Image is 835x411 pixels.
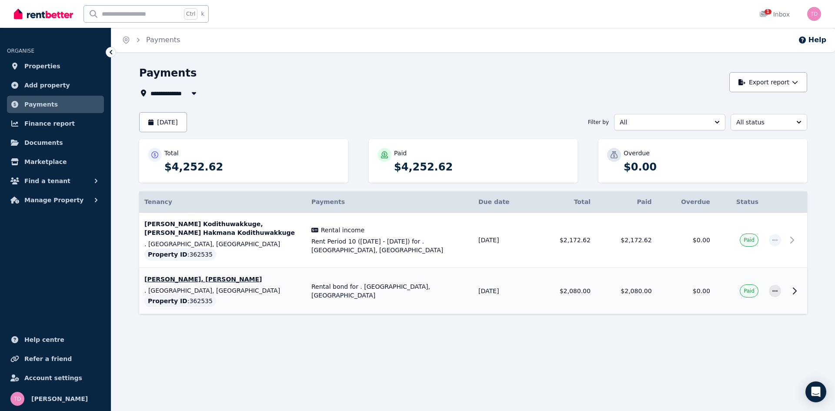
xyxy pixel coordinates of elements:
p: $4,252.62 [394,160,569,174]
a: Properties [7,57,104,75]
p: . [GEOGRAPHIC_DATA], [GEOGRAPHIC_DATA] [144,286,301,295]
span: Rental income [321,226,364,234]
span: Property ID [148,250,187,259]
td: [DATE] [473,268,534,314]
button: Find a tenant [7,172,104,190]
p: [PERSON_NAME], [PERSON_NAME] [144,275,301,284]
th: Total [534,191,596,213]
p: Overdue [624,149,650,157]
span: Manage Property [24,195,83,205]
a: Account settings [7,369,104,387]
img: Tom Douglas [807,7,821,21]
h1: Payments [139,66,197,80]
span: Finance report [24,118,75,129]
span: Account settings [24,373,82,383]
span: k [201,10,204,17]
th: Status [715,191,764,213]
a: Help centre [7,331,104,348]
span: Documents [24,137,63,148]
p: Paid [394,149,407,157]
a: Refer a friend [7,350,104,368]
span: ORGANISE [7,48,34,54]
span: Paid [744,237,755,244]
button: All status [731,114,807,130]
button: All [614,114,725,130]
span: Paid [744,287,755,294]
a: Add property [7,77,104,94]
th: Paid [596,191,657,213]
td: $2,080.00 [534,268,596,314]
button: Export report [729,72,807,92]
span: Payments [311,198,345,205]
a: Documents [7,134,104,151]
img: Tom Douglas [10,392,24,406]
th: Tenancy [139,191,306,213]
td: $2,172.62 [534,213,596,268]
span: Filter by [588,119,609,126]
a: Payments [7,96,104,113]
div: Open Intercom Messenger [805,381,826,402]
p: [PERSON_NAME] Kodithuwakkuge, [PERSON_NAME] Hakmana Kodithuwakkuge [144,220,301,237]
td: [DATE] [473,213,534,268]
td: $2,172.62 [596,213,657,268]
span: Add property [24,80,70,90]
span: Refer a friend [24,354,72,364]
nav: Breadcrumb [111,28,190,52]
span: Payments [24,99,58,110]
th: Overdue [657,191,715,213]
button: Manage Property [7,191,104,209]
span: Ctrl [184,8,197,20]
span: All status [736,118,789,127]
span: Help centre [24,334,64,345]
span: $0.00 [693,237,710,244]
div: Inbox [759,10,790,19]
span: Find a tenant [24,176,70,186]
button: [DATE] [139,112,187,132]
span: Property ID [148,297,187,305]
span: [PERSON_NAME] [31,394,88,404]
span: All [620,118,708,127]
button: Help [798,35,826,45]
span: Rental bond for . [GEOGRAPHIC_DATA], [GEOGRAPHIC_DATA] [311,282,468,300]
span: Properties [24,61,60,71]
a: Marketplace [7,153,104,170]
span: 1 [765,9,772,14]
p: $4,252.62 [164,160,339,174]
p: $0.00 [624,160,798,174]
td: $2,080.00 [596,268,657,314]
span: $0.00 [693,287,710,294]
span: Rent Period 10 ([DATE] - [DATE]) for . [GEOGRAPHIC_DATA], [GEOGRAPHIC_DATA] [311,237,468,254]
img: RentBetter [14,7,73,20]
a: Finance report [7,115,104,132]
span: Marketplace [24,157,67,167]
div: : 362535 [144,248,216,261]
p: Total [164,149,179,157]
div: : 362535 [144,295,216,307]
th: Due date [473,191,534,213]
p: . [GEOGRAPHIC_DATA], [GEOGRAPHIC_DATA] [144,240,301,248]
a: Payments [146,36,180,44]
